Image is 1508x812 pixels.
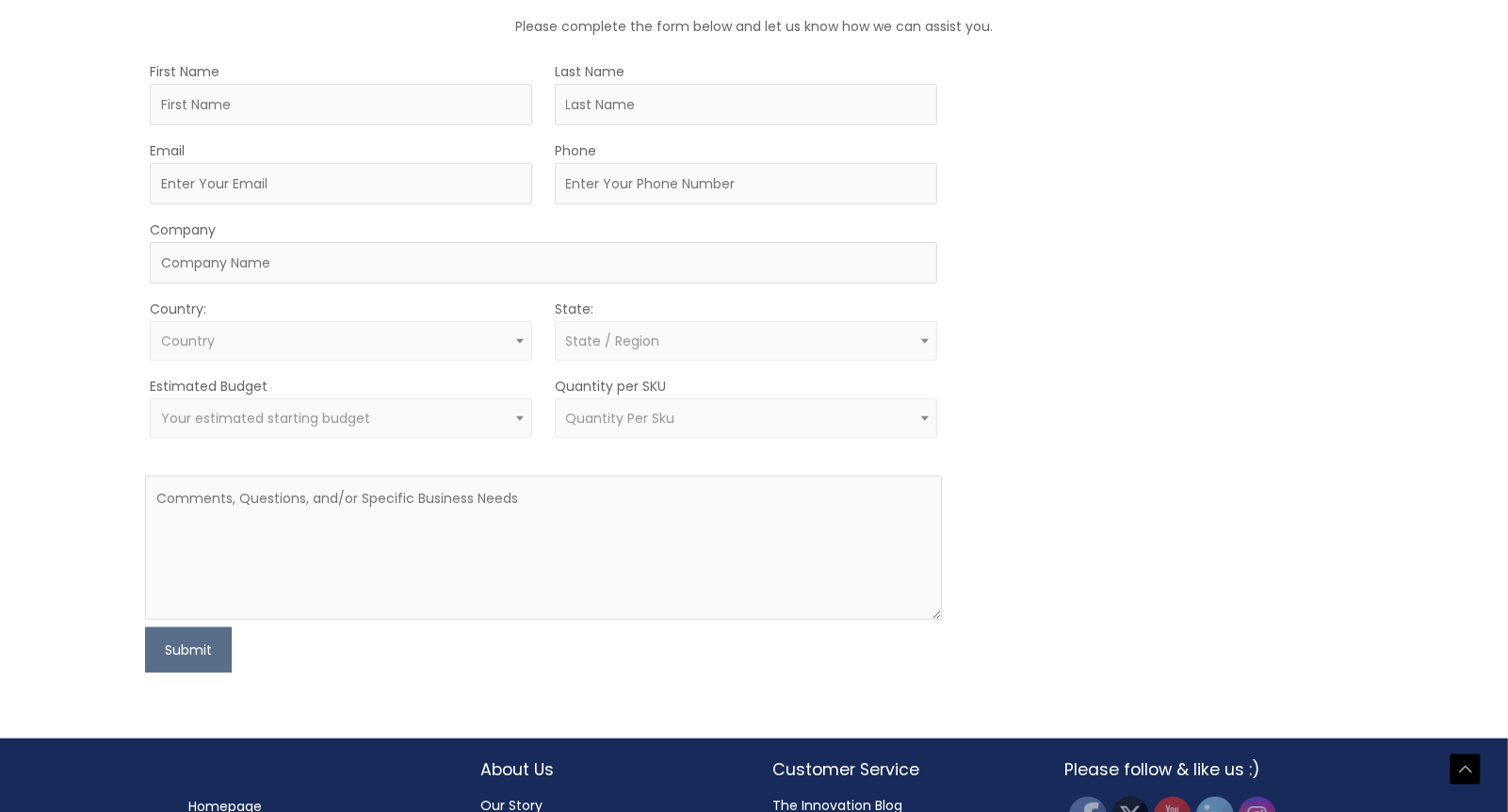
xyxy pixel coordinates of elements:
label: State: [555,300,593,318]
span: Country [161,332,215,350]
input: Enter Your Email [150,163,532,204]
label: Email [150,141,185,160]
h2: About Us [481,757,736,782]
span: Quantity Per Sku [566,409,675,428]
span: Your estimated starting budget [161,409,370,428]
input: Enter Your Phone Number [555,163,937,204]
label: Phone [555,141,596,160]
input: Company Name [150,242,937,284]
label: Country: [150,300,206,318]
input: First Name [150,84,532,125]
h2: Please follow & like us :) [1065,757,1320,782]
label: Estimated Budget [150,377,268,396]
h2: Customer Service [773,757,1028,782]
span: State / Region [566,332,660,350]
button: Submit [145,627,232,673]
label: First Name [150,62,219,81]
p: Please complete the form below and let us know how we can assist you. [189,14,1320,39]
label: Quantity per SKU [555,377,666,396]
label: Company [150,220,216,239]
input: Last Name [555,84,937,125]
label: Last Name [555,62,624,81]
